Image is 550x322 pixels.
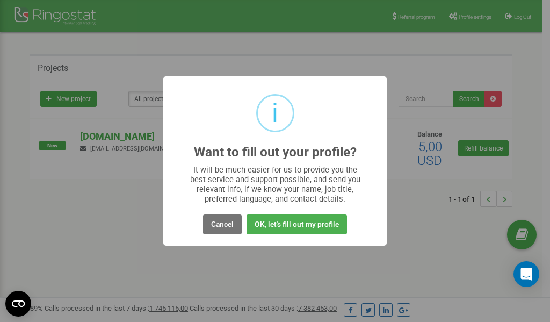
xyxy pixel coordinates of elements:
button: OK, let's fill out my profile [247,214,347,234]
button: Open CMP widget [5,291,31,317]
div: It will be much easier for us to provide you the best service and support possible, and send you ... [185,165,366,204]
button: Cancel [203,214,242,234]
div: i [272,96,278,131]
div: Open Intercom Messenger [513,261,539,287]
h2: Want to fill out your profile? [194,145,357,160]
